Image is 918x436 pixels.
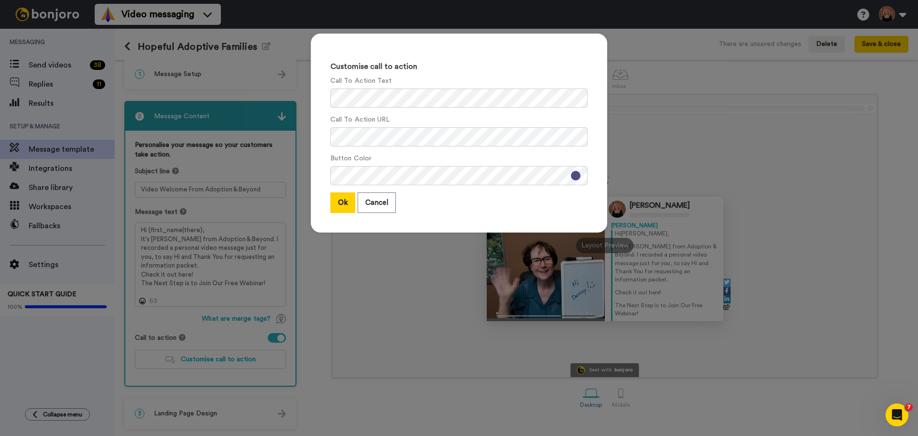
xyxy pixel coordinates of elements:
h3: Customise call to action [330,63,588,71]
label: Button Color [330,154,372,164]
span: 7 [905,403,913,411]
label: Call To Action Text [330,76,392,86]
button: Ok [330,192,355,213]
iframe: Intercom live chat [885,403,908,426]
button: Cancel [358,192,396,213]
label: Call To Action URL [330,115,390,125]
